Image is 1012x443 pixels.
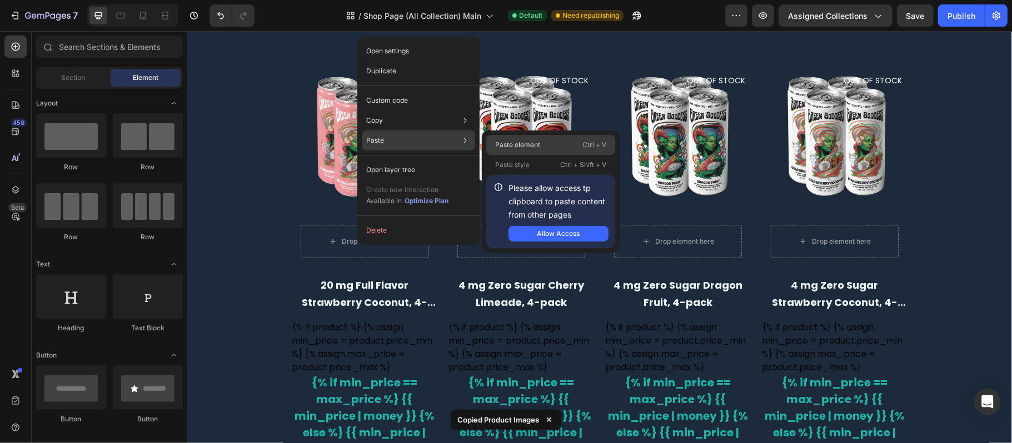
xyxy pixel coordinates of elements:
span: Layout [36,98,58,108]
a: 4 mg Zero Sugar Cherry Limeade, 4-pack [261,31,407,176]
span: Button [36,350,57,360]
div: {% if min_price == max_price %} {{ min_price | money }} {% else %} {{ min_price | money }} – {{ m... [261,343,407,443]
div: 450 [11,118,27,127]
span: Toggle open [165,94,183,112]
p: Open layer tree [366,165,415,175]
p: Create new interaction [366,184,449,195]
span: Available in [366,197,402,205]
p: OUT OF STOCK [343,45,401,54]
div: Row [113,232,183,242]
span: Default [519,11,542,21]
a: 4 mg Zero Sugar Dragon Fruit, 4-pack [418,31,564,176]
p: Please allow access tp clipboard to paste content from other pages [509,182,609,221]
div: Button [36,414,106,424]
input: Search Sections & Elements [36,36,183,58]
div: Beta [8,203,27,212]
button: 7 [4,4,83,27]
span: Toggle open [165,346,183,364]
div: Heading [36,323,106,333]
div: Open Intercom Messenger [974,389,1001,415]
span: Section [62,73,86,83]
div: Optimize Plan [405,196,448,206]
button: Publish [938,4,985,27]
div: {% if min_price == max_price %} {{ min_price | money }} {% else %} {{ min_price | money }} – {{ m... [575,343,720,443]
button: Delete [362,220,475,240]
p: Ctrl + V [582,139,606,150]
iframe: Design area [187,31,1012,443]
div: Publish [948,10,975,22]
p: Ctrl + Shift + V [560,159,606,170]
div: Allow Access [537,229,580,239]
div: {% if min_price == max_price %} {{ min_price | money }} {% else %} {{ min_price | money }} – {{ m... [418,343,564,443]
span: Assigned Collections [788,10,868,22]
p: 7 [73,9,78,22]
button: Allow Access [509,226,609,241]
div: {% if min_price == max_price %} {{ min_price | money }} {% else %} {{ min_price | money }} – {{ m... [104,343,250,443]
span: / [358,10,361,22]
p: Open settings [366,46,409,56]
a: 4 mg Zero Sugar Strawberry Coconut, 4-pack [575,31,720,176]
span: Save [906,11,925,21]
p: Copy [366,115,383,125]
div: Row [113,162,183,172]
h2: 4 mg Zero Sugar Dragon Fruit, 4-pack [418,245,564,281]
div: Drop element here [311,206,370,215]
p: Paste element [495,140,540,150]
p: Custom code [366,95,408,105]
div: Text Block [113,323,183,333]
span: Toggle open [165,255,183,273]
p: Duplicate [366,66,396,76]
button: Assigned Collections [779,4,893,27]
span: Text [36,259,50,269]
p: Paste style [495,160,530,170]
span: Element [133,73,158,83]
p: Paste [366,135,384,145]
button: Optimize Plan [404,195,449,207]
div: Row [36,162,106,172]
span: Need republishing [562,11,619,21]
button: Save [897,4,934,27]
h2: 4 mg Zero Sugar Strawberry Coconut, 4-pack [575,245,720,281]
div: Drop element here [468,206,527,215]
p: Copied Product Images [457,414,539,425]
div: Button [113,414,183,424]
h2: 4 mg Zero Sugar Cherry Limeade, 4-pack [261,245,407,281]
p: OUT OF STOCK [500,45,558,54]
div: Undo/Redo [210,4,255,27]
span: Shop Page (All Collection) Main [363,10,481,22]
div: Drop element here [625,206,684,215]
p: OUT OF STOCK [656,45,715,54]
div: Row [36,232,106,242]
